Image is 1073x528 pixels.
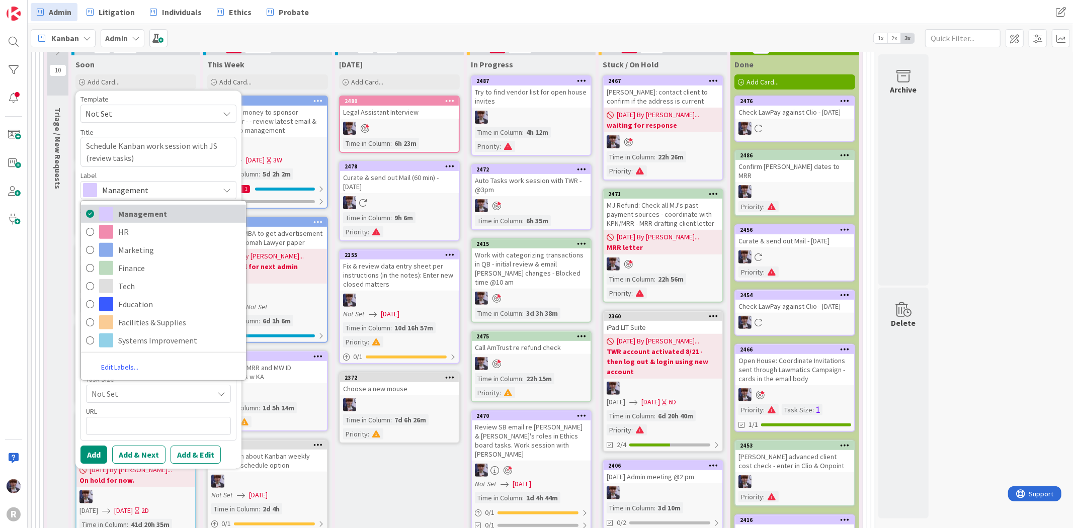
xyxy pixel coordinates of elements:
div: ML [340,398,459,411]
span: : [522,215,524,226]
div: 2453[PERSON_NAME] advanced client cost check - enter in Clio & Onpoint [735,441,854,472]
div: [PERSON_NAME] advanced client cost check - enter in Clio & Onpoint [735,450,854,472]
div: 2453 [735,441,854,450]
div: 2406 [608,462,722,469]
div: ML [208,140,327,153]
div: Research: MBA to get advertisement in the Multnomah Lawyer paper [208,227,327,249]
div: 2472 [476,166,591,173]
div: 2415 [476,240,591,247]
div: Priority [475,387,500,398]
div: Task Size [782,404,812,415]
div: 1804 [213,98,327,105]
div: 2486 [740,152,854,159]
button: Add & Edit [171,446,221,464]
div: Email team about Kanban weekly summary schedule option [208,450,327,472]
div: Check LawPay against Clio - [DATE] [735,300,854,313]
div: 2467 [608,77,722,84]
a: HR [81,223,246,241]
div: 2454Check LawPay against Clio - [DATE] [735,291,854,313]
div: 2454 [735,291,854,300]
span: : [631,288,633,299]
div: Time in Column [475,308,522,319]
span: [DATE] By [PERSON_NAME]... [617,336,699,346]
span: Not Set [92,387,208,401]
div: 2415Work with categorizing transactions in QB - initial review & email [PERSON_NAME] changes - Bl... [472,239,591,289]
span: 0 / 1 [353,351,363,362]
div: Priority [738,404,763,415]
a: Tech [81,277,246,295]
span: [DATE] [381,309,399,319]
img: ML [738,250,752,263]
div: 2478 [345,163,459,170]
div: 2476 [735,97,854,106]
div: ML [604,257,722,271]
div: 6D [669,397,676,407]
a: 2466Open House: Coordinate Invitations sent through Lawmatics Campaign - cards in the email bodyM... [734,344,855,432]
div: Time in Column [475,373,522,384]
span: : [259,168,260,180]
span: Facilities & Supplies [118,315,241,330]
div: 2372Choose a new mouse [340,373,459,395]
span: [DATE] By [PERSON_NAME]... [617,232,699,242]
div: 1d 5h 14m [260,402,297,413]
div: 2466Open House: Coordinate Invitations sent through Lawmatics Campaign - cards in the email body [735,345,854,385]
div: 2456 [740,226,854,233]
span: : [631,165,633,177]
button: Add & Next [112,446,166,464]
div: 2487 [476,77,591,84]
span: : [390,138,392,149]
img: ML [738,185,752,198]
div: 2434Email team about Kanban weekly summary schedule option [208,441,327,472]
a: 2478Curate & send out Mail (60 min) - [DATE]MLTime in Column:9h 6mPriority: [339,161,460,241]
a: Systems Improvement [81,331,246,349]
a: 2480Legal Assistant InterviewMLTime in Column:6h 23m [339,96,460,153]
span: Not Set [86,107,211,120]
div: 2475 [472,332,591,341]
div: MJ Refund: Check all MJ's past payment sources - coordinate with KPN/MRR - MRR drafting client le... [604,199,722,230]
img: ML [607,486,620,499]
div: 2456 [735,225,854,234]
img: ML [343,398,356,411]
b: waiting for response [607,120,719,130]
span: : [522,127,524,138]
div: 2471 [604,190,722,199]
div: 2472 [472,165,591,174]
img: ML [607,257,620,271]
span: [DATE] [641,397,660,407]
div: 6h 23m [392,138,419,149]
a: Individuals [144,3,208,21]
div: 2454 [740,292,854,299]
div: ML [340,196,459,209]
label: Title [80,128,94,137]
div: ML [735,185,854,198]
a: Finance [81,259,246,277]
div: Confirm [PERSON_NAME] dates to MRR [735,160,854,182]
span: [DATE] [249,490,268,500]
span: : [500,387,501,398]
span: [DATE] [607,397,625,407]
div: 2155 [345,251,459,258]
div: 2475 [476,333,591,340]
img: ML [738,388,752,401]
a: Management [81,205,246,223]
div: 2471MJ Refund: Check all MJ's past payment sources - coordinate with KPN/MRR - MRR drafting clien... [604,190,722,230]
a: 2155Fix & review data entry sheet per instructions (in the notes): Enter new closed mattersMLNot ... [339,249,460,364]
div: 1804how much money to sponsor mba/osbar - - review latest email & forward to management [208,97,327,137]
img: ML [738,475,752,488]
span: : [368,336,369,347]
a: 2487Try to find vendor list for open house invitesMLTime in Column:4h 12mPriority: [471,75,592,156]
span: : [812,404,814,415]
div: ML [735,388,854,401]
div: 2465 [208,352,327,361]
div: Time in Column [607,274,654,285]
span: [DATE] By [PERSON_NAME]... [221,251,304,261]
a: 2472Auto Tasks work session with TWR -@3pmMLTime in Column:6h 35m [471,164,592,230]
span: Management [118,206,241,221]
a: 2467[PERSON_NAME]: contact client to confirm if the address is current[DATE] By [PERSON_NAME]...w... [603,75,723,181]
a: Probate [261,3,315,21]
div: 22h 56m [655,274,686,285]
span: HR [118,224,241,239]
a: Edit Labels... [81,358,158,376]
div: 22h 26m [655,151,686,162]
span: Marketing [118,242,241,257]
